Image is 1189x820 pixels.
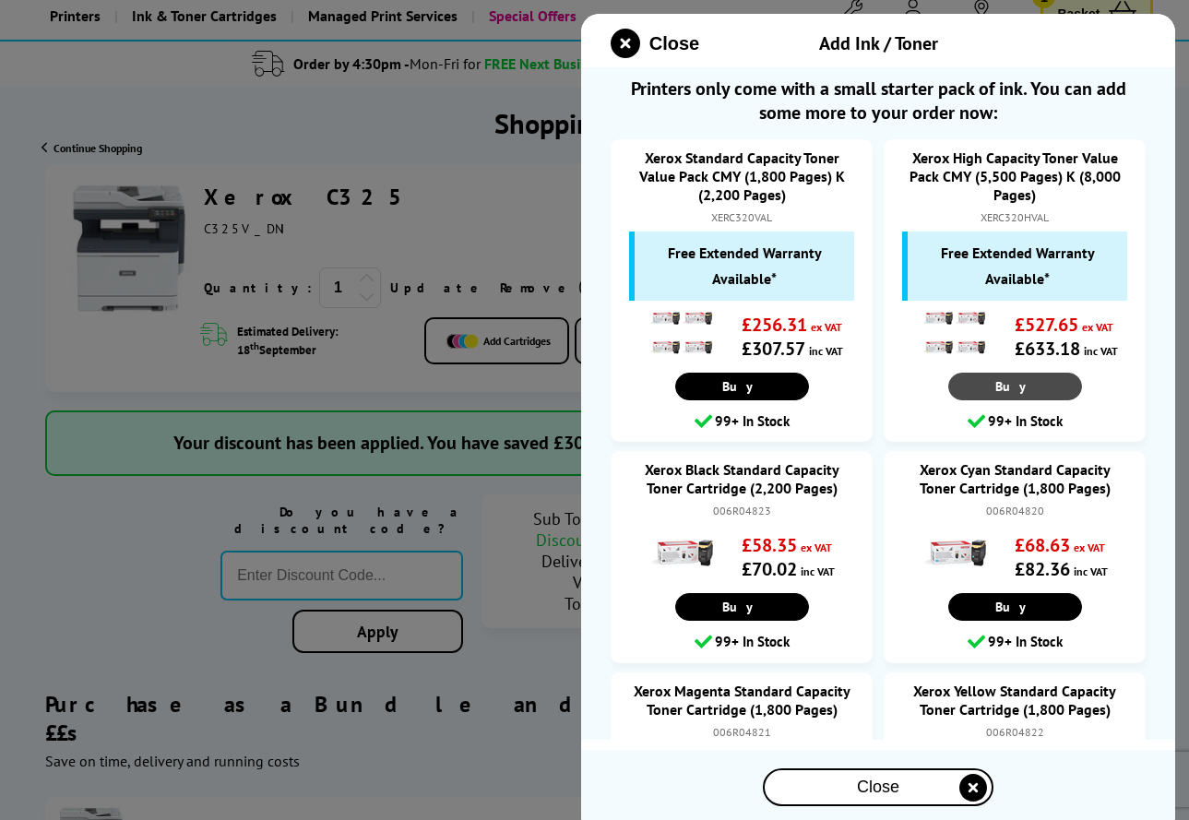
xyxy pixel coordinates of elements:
[902,723,1127,742] div: 006R04822
[857,778,899,797] span: Close
[902,502,1127,520] div: 006R04820
[742,337,805,361] strong: £307.57
[1082,320,1113,334] span: ex VAT
[1015,313,1078,337] strong: £527.65
[611,77,1147,125] span: Printers only come with a small starter pack of ink. You can add some more to your order now:
[902,208,1127,227] div: XERC320HVAL
[648,521,713,586] img: Xerox Black Standard Capacity Toner Cartridge (2,200 Pages)
[629,149,854,204] a: Xerox Standard Capacity Toner Value Pack CMY (1,800 Pages) K (2,200 Pages)
[742,557,797,581] strong: £70.02
[714,410,789,434] span: 99+ In Stock
[1015,533,1070,557] strong: £68.63
[714,630,789,654] span: 99+ In Stock
[987,410,1062,434] span: 99+ In Stock
[902,460,1127,497] a: Xerox Cyan Standard Capacity Toner Cartridge (1,800 Pages)
[649,33,699,54] span: Close
[1015,557,1070,581] strong: £82.36
[674,373,808,400] a: Buy
[1074,564,1108,578] span: inc VAT
[921,301,986,365] img: Xerox High Capacity Toner Value Pack CMY (5,500 Pages) K (8,000 Pages)
[902,149,1127,204] a: Xerox High Capacity Toner Value Pack CMY (5,500 Pages) K (8,000 Pages)
[811,320,842,334] span: ex VAT
[629,682,854,719] a: Xerox Magenta Standard Capacity Toner Cartridge (1,800 Pages)
[917,241,1118,291] span: Free Extended Warranty Available*
[902,682,1127,719] a: Xerox Yellow Standard Capacity Toner Cartridge (1,800 Pages)
[611,29,699,58] button: close modal
[718,31,1039,55] div: Add Ink / Toner
[801,564,835,578] span: inc VAT
[742,533,797,557] strong: £58.35
[987,630,1062,654] span: 99+ In Stock
[947,373,1081,400] a: Buy
[947,593,1081,621] a: Buy
[1015,337,1080,361] strong: £633.18
[809,344,843,358] span: inc VAT
[921,521,986,586] img: Xerox Cyan Standard Capacity Toner Cartridge (1,800 Pages)
[674,593,808,621] a: Buy
[1084,344,1118,358] span: inc VAT
[742,313,807,337] strong: £256.31
[644,241,845,291] span: Free Extended Warranty Available*
[629,208,854,227] div: XERC320VAL
[648,301,713,365] img: Xerox Standard Capacity Toner Value Pack CMY (1,800 Pages) K (2,200 Pages)
[629,460,854,497] a: Xerox Black Standard Capacity Toner Cartridge (2,200 Pages)
[1074,541,1105,554] span: ex VAT
[763,768,993,806] button: close modal
[801,541,832,554] span: ex VAT
[629,723,854,742] div: 006R04821
[629,502,854,520] div: 006R04823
